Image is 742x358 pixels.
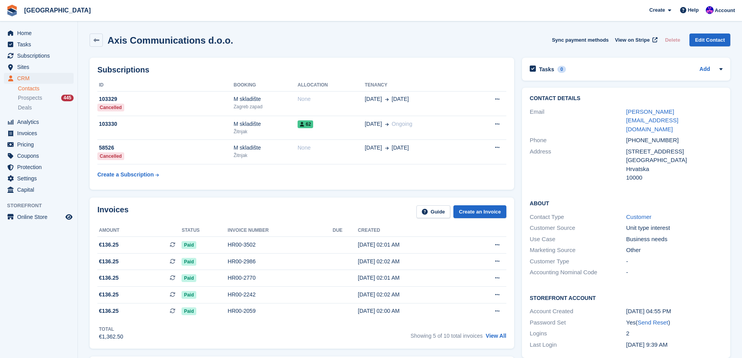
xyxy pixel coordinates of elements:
a: menu [4,62,74,72]
span: Tasks [17,39,64,50]
span: Coupons [17,150,64,161]
span: [DATE] [365,144,382,152]
div: HR00-2059 [228,307,333,315]
th: Invoice number [228,224,333,237]
div: Unit type interest [626,224,723,233]
span: €136.25 [99,241,119,249]
a: menu [4,128,74,139]
div: HR00-2242 [228,291,333,299]
div: Business needs [626,235,723,244]
a: Send Reset [638,319,668,326]
th: Booking [234,79,298,92]
div: Customer Source [530,224,626,233]
button: Sync payment methods [552,34,609,46]
time: 2024-10-28 08:39:03 UTC [626,341,668,348]
div: Address [530,147,626,182]
a: menu [4,39,74,50]
div: [DATE] 02:01 AM [358,241,465,249]
div: M skladište [234,95,298,103]
span: Paid [182,258,196,266]
span: Account [715,7,735,14]
span: €136.25 [99,274,119,282]
span: Ongoing [392,121,412,127]
div: Marketing Source [530,246,626,255]
a: menu [4,212,74,222]
th: ID [97,79,234,92]
a: menu [4,150,74,161]
div: HR00-2770 [228,274,333,282]
div: [PHONE_NUMBER] [626,136,723,145]
h2: Storefront Account [530,294,723,302]
span: Paid [182,291,196,299]
a: Guide [416,205,451,218]
div: Email [530,108,626,134]
span: Paid [182,307,196,315]
span: Home [17,28,64,39]
a: Customer [626,213,652,220]
span: €136.25 [99,257,119,266]
a: Edit Contact [689,34,730,46]
span: [DATE] [392,144,409,152]
h2: Invoices [97,205,129,218]
a: menu [4,28,74,39]
div: 445 [61,95,74,101]
div: Account Created [530,307,626,316]
div: Žitnjak [234,128,298,135]
span: Paid [182,274,196,282]
th: Due [333,224,358,237]
div: [GEOGRAPHIC_DATA] [626,156,723,165]
div: Logins [530,329,626,338]
h2: Tasks [539,66,554,73]
span: Storefront [7,202,78,210]
div: Hrvatska [626,165,723,174]
h2: Axis Communications d.o.o. [108,35,233,46]
a: [GEOGRAPHIC_DATA] [21,4,94,17]
div: Use Case [530,235,626,244]
div: HR00-3502 [228,241,333,249]
span: Sites [17,62,64,72]
button: Delete [662,34,683,46]
a: Create a Subscription [97,168,159,182]
div: None [298,144,365,152]
a: menu [4,73,74,84]
a: menu [4,162,74,173]
div: M skladište [234,144,298,152]
div: Cancelled [97,152,124,160]
div: [DATE] 02:00 AM [358,307,465,315]
span: Online Store [17,212,64,222]
a: Prospects 445 [18,94,74,102]
div: [DATE] 04:55 PM [626,307,723,316]
span: 62 [298,120,313,128]
div: 103329 [97,95,234,103]
th: Amount [97,224,182,237]
a: Create an Invoice [453,205,506,218]
div: - [626,268,723,277]
div: [STREET_ADDRESS] [626,147,723,156]
a: menu [4,139,74,150]
div: HR00-2986 [228,257,333,266]
span: [DATE] [365,120,382,128]
div: 10000 [626,173,723,182]
a: menu [4,116,74,127]
span: [DATE] [365,95,382,103]
h2: Subscriptions [97,65,506,74]
span: Protection [17,162,64,173]
div: 103330 [97,120,234,128]
h2: About [530,199,723,207]
span: [DATE] [392,95,409,103]
th: Allocation [298,79,365,92]
a: [PERSON_NAME][EMAIL_ADDRESS][DOMAIN_NAME] [626,108,679,132]
div: [DATE] 02:02 AM [358,291,465,299]
div: €1,362.50 [99,333,123,341]
div: Create a Subscription [97,171,154,179]
span: Prospects [18,94,42,102]
div: Cancelled [97,104,124,111]
img: Ivan Gačić [706,6,714,14]
div: 2 [626,329,723,338]
a: Add [700,65,710,74]
div: Customer Type [530,257,626,266]
th: Tenancy [365,79,470,92]
span: Settings [17,173,64,184]
div: 0 [557,66,566,73]
a: menu [4,50,74,61]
